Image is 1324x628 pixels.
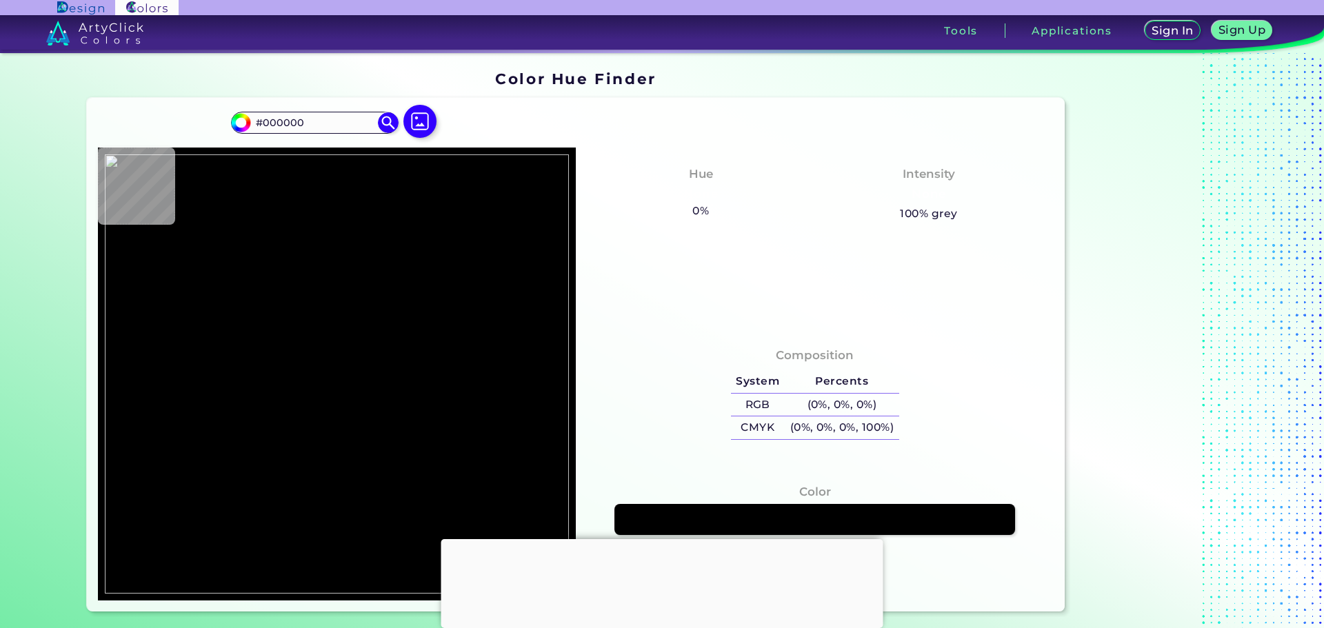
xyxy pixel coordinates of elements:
h4: Intensity [903,164,955,184]
img: ArtyClick Design logo [57,1,103,14]
a: Sign Up [1214,22,1269,39]
h4: Composition [776,345,854,365]
h3: None [905,186,952,203]
h5: Sign In [1154,26,1191,36]
iframe: Advertisement [1070,65,1243,617]
h3: None [678,186,724,203]
h1: Color Hue Finder [495,68,656,89]
iframe: Advertisement [441,539,883,625]
img: icon search [378,112,399,133]
h5: CMYK [731,416,785,439]
input: type color.. [250,113,379,132]
h5: 100% grey [900,205,957,223]
img: icon picture [403,105,437,138]
h5: Percents [785,370,899,393]
h5: (0%, 0%, 0%, 100%) [785,416,899,439]
h5: System [731,370,785,393]
h5: 0% [688,202,714,220]
h3: Applications [1032,26,1112,36]
a: Sign In [1147,22,1198,39]
h4: Color [799,482,831,502]
img: logo_artyclick_colors_white.svg [46,21,143,45]
img: 12479f37-d1ed-44da-8ddb-dee649c9bccd [105,154,569,594]
h5: RGB [731,394,785,416]
h3: Tools [944,26,978,36]
h4: Hue [689,164,713,184]
h5: (0%, 0%, 0%) [785,394,899,416]
h5: Sign Up [1221,25,1263,35]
